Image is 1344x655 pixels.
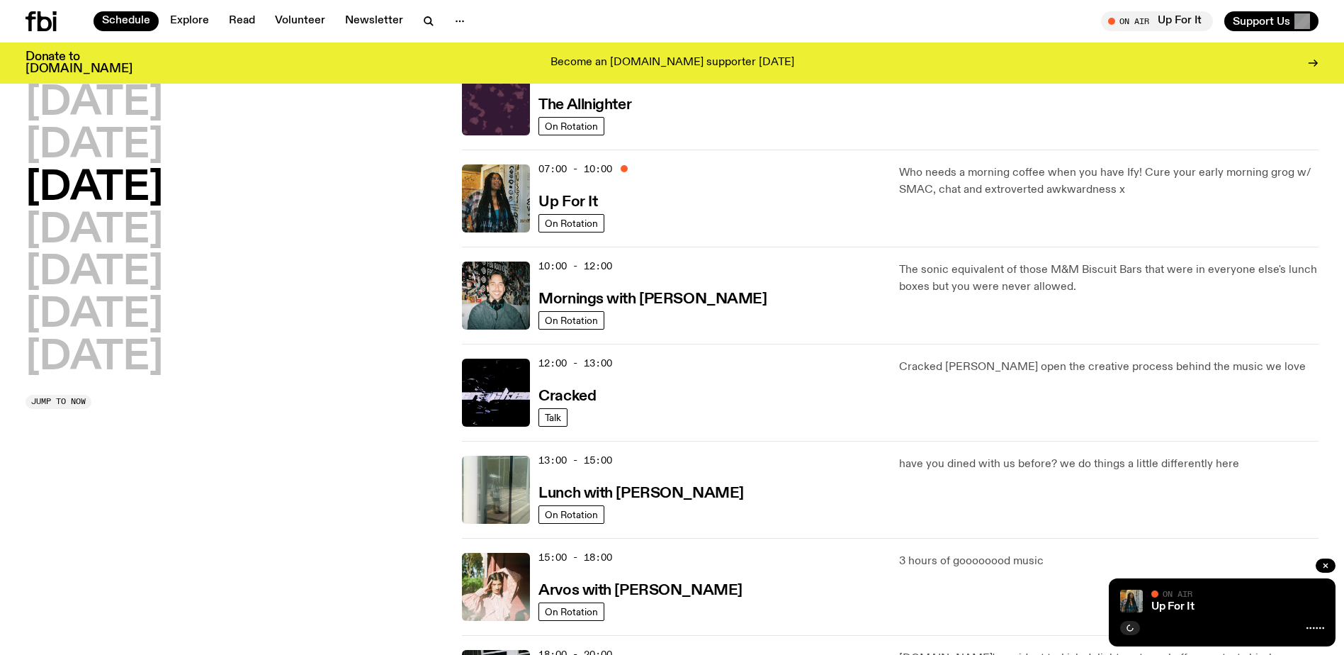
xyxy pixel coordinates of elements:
[538,389,596,404] h3: Cracked
[538,162,612,176] span: 07:00 - 10:00
[899,262,1318,296] p: The sonic equivalent of those M&M Biscuit Bars that were in everyone else's lunch boxes but you w...
[545,315,598,325] span: On Rotation
[1224,11,1318,31] button: Support Us
[545,121,598,131] span: On Rotation
[538,483,743,501] a: Lunch with [PERSON_NAME]
[899,456,1318,473] p: have you dined with us before? we do things a little differently here
[538,454,612,467] span: 13:00 - 15:00
[26,169,163,208] button: [DATE]
[26,211,163,251] button: [DATE]
[462,553,530,621] img: Maleeka stands outside on a balcony. She is looking at the camera with a serious expression, and ...
[162,11,218,31] a: Explore
[899,164,1318,198] p: Who needs a morning coffee when you have Ify! Cure your early morning grog w/ SMAC, chat and extr...
[1151,601,1195,612] a: Up For It
[26,395,91,409] button: Jump to now
[538,117,604,135] a: On Rotation
[538,259,612,273] span: 10:00 - 12:00
[538,95,631,113] a: The Allnighter
[337,11,412,31] a: Newsletter
[538,289,767,307] a: Mornings with [PERSON_NAME]
[538,292,767,307] h3: Mornings with [PERSON_NAME]
[26,338,163,378] button: [DATE]
[538,98,631,113] h3: The Allnighter
[538,195,597,210] h3: Up For It
[1233,15,1290,28] span: Support Us
[26,253,163,293] button: [DATE]
[538,603,604,621] a: On Rotation
[220,11,264,31] a: Read
[1120,590,1143,612] img: Ify - a Brown Skin girl with black braided twists, looking up to the side with her tongue stickin...
[538,486,743,501] h3: Lunch with [PERSON_NAME]
[1101,11,1213,31] button: On AirUp For It
[31,398,86,405] span: Jump to now
[26,296,163,335] button: [DATE]
[462,262,530,330] img: Radio presenter Ben Hansen sits in front of a wall of photos and an fbi radio sign. Film photo. B...
[26,84,163,123] button: [DATE]
[545,509,598,520] span: On Rotation
[545,218,598,228] span: On Rotation
[26,51,132,75] h3: Donate to [DOMAIN_NAME]
[545,412,561,422] span: Talk
[462,164,530,233] img: Ify - a Brown Skin girl with black braided twists, looking up to the side with her tongue stickin...
[1163,589,1192,598] span: On Air
[538,551,612,564] span: 15:00 - 18:00
[538,581,742,598] a: Arvos with [PERSON_NAME]
[462,359,530,427] img: Logo for Podcast Cracked. Black background, with white writing, with glass smashing graphics
[538,583,742,598] h3: Arvos with [PERSON_NAME]
[538,357,612,370] span: 12:00 - 13:00
[26,126,163,166] button: [DATE]
[266,11,334,31] a: Volunteer
[94,11,159,31] a: Schedule
[538,192,597,210] a: Up For It
[545,606,598,617] span: On Rotation
[538,386,596,404] a: Cracked
[538,408,567,427] a: Talk
[899,359,1318,376] p: Cracked [PERSON_NAME] open the creative process behind the music we love
[538,505,604,524] a: On Rotation
[538,214,604,233] a: On Rotation
[899,553,1318,570] p: 3 hours of goooooood music
[538,311,604,330] a: On Rotation
[550,57,794,69] p: Become an [DOMAIN_NAME] supporter [DATE]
